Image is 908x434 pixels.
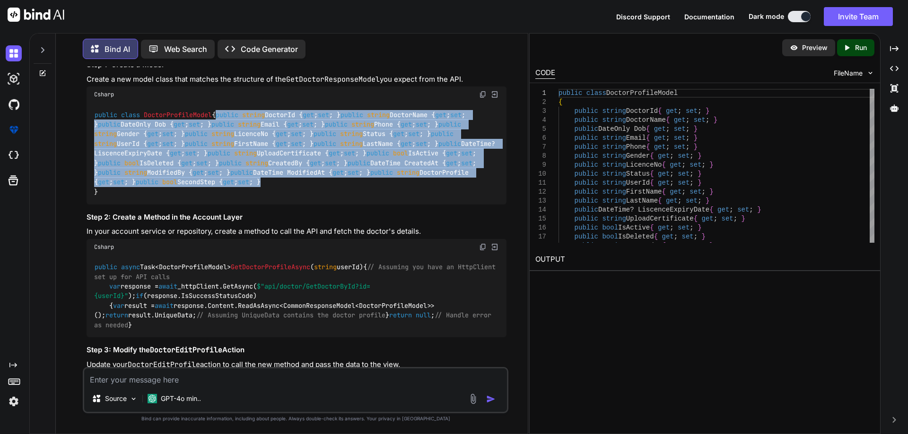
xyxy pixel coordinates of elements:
span: string [602,188,626,196]
span: } [709,188,713,196]
span: get [287,120,298,128]
span: ; [670,224,673,231]
span: public [574,215,598,222]
span: } [693,125,697,133]
img: copy [479,243,487,251]
span: UserId [626,179,650,187]
span: { [646,125,650,133]
span: $"api/doctor/GetDoctorById?id= " [94,282,370,300]
span: ; [693,233,697,240]
span: set [678,179,690,187]
span: get [310,159,321,167]
div: 11 [535,179,546,187]
span: set [208,168,219,177]
img: settings [6,393,22,409]
span: public [574,206,598,213]
span: get [446,149,457,158]
div: 5 [535,125,546,134]
span: { [662,242,665,249]
span: var [113,301,124,310]
span: public [314,139,336,148]
span: public [574,134,598,142]
span: DateOnly Dob [598,125,646,133]
span: ; [729,206,733,213]
span: public [559,89,582,97]
span: get [658,170,670,178]
span: string [602,161,626,169]
div: 18 [535,241,546,250]
span: public [574,107,598,115]
span: ; [670,179,673,187]
span: get [654,134,665,142]
span: get [332,168,344,177]
span: string [211,130,234,138]
span: DoctorProfileModel [606,89,677,97]
span: set [162,139,174,148]
span: string [242,111,265,119]
span: async [121,263,140,272]
span: { [559,98,562,106]
span: public [95,111,117,119]
img: Open in Browser [490,243,499,251]
span: { [693,215,697,222]
span: string [602,197,626,204]
span: ; [670,170,673,178]
span: DoctorProfileModel [144,111,212,119]
span: set [678,152,690,160]
img: Bind AI [8,8,64,22]
span: ; [690,179,693,187]
span: get [658,224,670,231]
div: 9 [535,161,546,170]
span: set [678,170,690,178]
span: public [574,197,598,204]
code: { DoctorId { ; ; } DoctorName { ; ; } DateOnly Dob { ; ; } Email { ; ; } Phone { ; ; } Gender { ;... [94,110,499,197]
span: ; [686,134,690,142]
p: Preview [802,43,828,52]
span: string [602,134,626,142]
span: } [698,224,701,231]
code: GetDoctorResponseModel [286,75,380,84]
span: get [446,159,457,167]
span: get [673,116,685,124]
span: { [658,107,662,115]
span: get [654,125,665,133]
span: get [717,206,729,213]
span: string [602,143,626,151]
span: { [650,152,654,160]
span: Task<DoctorProfileModel> ( ) [95,263,363,272]
span: public [208,149,230,158]
span: set [291,139,302,148]
span: string [245,159,268,167]
span: public [438,120,461,128]
span: var [109,282,121,290]
span: set [693,116,705,124]
span: set [348,168,359,177]
span: DoctorName [626,116,666,124]
p: Web Search [164,43,207,55]
span: get [670,242,681,249]
span: IsDeleted [618,233,654,240]
span: set [450,111,462,119]
div: 17 [535,232,546,241]
span: set [690,188,701,196]
span: string [238,120,261,128]
span: string [602,179,626,187]
span: Discord Support [616,13,670,21]
button: Discord Support [616,12,670,22]
span: ; [666,125,670,133]
span: { [658,197,662,204]
div: 8 [535,152,546,161]
div: 4 [535,116,546,125]
span: Email [626,134,646,142]
span: LastName [626,197,658,204]
span: ; [698,107,701,115]
img: copy [479,91,487,98]
h2: OUTPUT [530,248,880,271]
span: string [602,116,626,124]
button: Documentation [684,12,734,22]
span: set [185,149,196,158]
span: { [646,134,650,142]
span: { [650,224,654,231]
span: public [348,159,370,167]
span: DateTime? LiscenceExpiryDate [598,206,709,213]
